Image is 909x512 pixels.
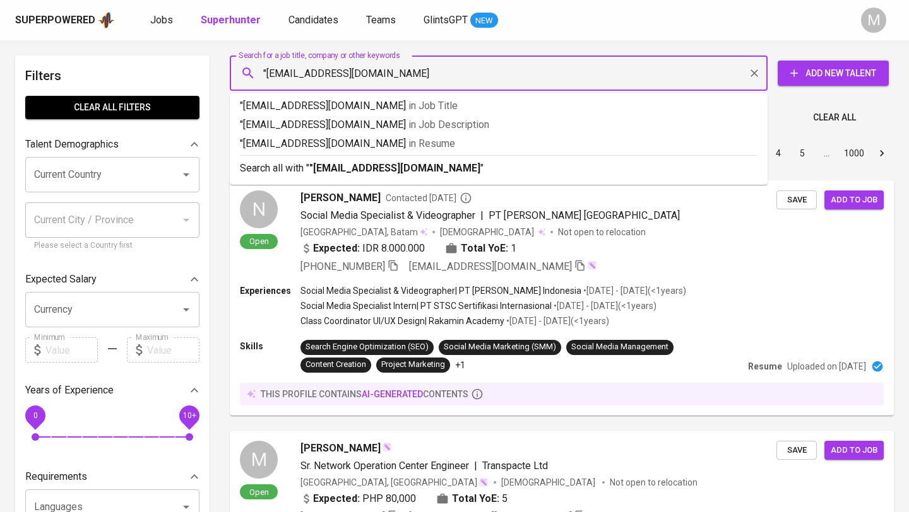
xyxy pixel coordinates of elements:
p: Experiences [240,284,300,297]
p: • [DATE] - [DATE] ( <1 years ) [552,300,656,312]
div: M [861,8,886,33]
a: Jobs [150,13,175,28]
button: Save [776,441,817,460]
div: Project Marketing [381,359,445,371]
p: +1 [455,359,465,371]
span: GlintsGPT [424,14,468,26]
div: Content Creation [306,359,366,371]
span: [PERSON_NAME] [300,441,381,456]
div: Social Media Management [571,341,668,353]
span: Add New Talent [788,66,879,81]
a: NOpen[PERSON_NAME]Contacted [DATE]Social Media Specialist & Videographer|PT [PERSON_NAME] [GEOGRA... [230,180,894,416]
span: 10+ [182,411,196,420]
input: Value [147,337,199,363]
p: Social Media Specialist & Videographer | PT [PERSON_NAME] Indonesia [300,284,581,297]
span: [DEMOGRAPHIC_DATA] [501,476,597,489]
button: Open [177,166,195,183]
span: Candidates [288,14,338,26]
img: magic_wand.svg [478,477,489,487]
div: [GEOGRAPHIC_DATA], [GEOGRAPHIC_DATA] [300,476,489,489]
div: Talent Demographics [25,132,199,157]
button: Go to next page [872,143,892,163]
span: in Resume [408,137,455,149]
p: • [DATE] - [DATE] ( <1 years ) [581,284,686,297]
button: Clear [746,64,763,82]
span: PT [PERSON_NAME] [GEOGRAPHIC_DATA] [489,209,680,221]
p: Search all with " " [240,161,757,176]
p: Skills [240,340,300,352]
p: "[EMAIL_ADDRESS][DOMAIN_NAME] [240,117,757,132]
div: M [240,441,278,479]
button: Go to page 1000 [840,143,868,163]
span: Social Media Specialist & Videographer [300,209,475,221]
p: Social Media Specialist Intern | PT STSC Sertifikasi Internasional [300,300,552,312]
p: Talent Demographics [25,137,119,152]
nav: pagination navigation [670,143,894,163]
div: [GEOGRAPHIC_DATA], Batam [300,226,427,238]
span: Transpacte Ltd [482,460,548,472]
div: IDR 8.000.000 [300,241,425,256]
p: Not open to relocation [610,476,698,489]
button: Add to job [824,190,884,210]
a: Candidates [288,13,341,28]
a: Superpoweredapp logo [15,11,115,30]
b: Superhunter [201,14,261,26]
div: Superpowered [15,13,95,28]
span: Save [783,443,811,458]
span: Save [783,193,811,207]
p: Please select a Country first [34,240,191,252]
p: Requirements [25,469,87,484]
span: [EMAIL_ADDRESS][DOMAIN_NAME] [409,260,572,272]
span: Clear All filters [35,100,189,115]
span: [DEMOGRAPHIC_DATA] [440,226,536,238]
p: this profile contains contents [261,388,468,400]
p: Not open to relocation [558,226,646,238]
button: Open [177,301,195,318]
button: Save [776,190,817,210]
img: magic_wand.svg [587,260,597,271]
a: GlintsGPT NEW [424,13,498,28]
span: 5 [502,491,508,506]
b: Expected: [313,491,360,506]
span: Open [244,487,274,497]
a: Teams [366,13,398,28]
button: Add to job [824,441,884,460]
a: Superhunter [201,13,263,28]
div: Requirements [25,464,199,489]
b: Total YoE: [461,241,508,256]
p: "[EMAIL_ADDRESS][DOMAIN_NAME] [240,136,757,151]
span: Contacted [DATE] [386,192,472,204]
span: AI-generated [362,389,423,399]
div: … [816,147,836,160]
span: [PHONE_NUMBER] [300,260,385,272]
span: | [480,208,484,223]
button: Go to page 4 [768,143,788,163]
p: Expected Salary [25,272,97,287]
span: | [474,458,477,474]
div: Social Media Marketing (SMM) [444,341,556,353]
p: Class Coordinator UI/UX Design | Rakamin Academy [300,315,504,327]
h6: Filters [25,66,199,86]
span: Open [244,236,274,247]
span: Clear All [813,110,856,125]
p: Resume [748,360,782,373]
p: Years of Experience [25,383,114,398]
b: Expected: [313,241,360,256]
button: Add New Talent [778,61,889,86]
div: Expected Salary [25,267,199,292]
div: Search Engine Optimization (SEO) [306,341,429,353]
button: Clear All [808,106,861,129]
span: Jobs [150,14,173,26]
p: "[EMAIL_ADDRESS][DOMAIN_NAME] [240,98,757,113]
b: "[EMAIL_ADDRESS][DOMAIN_NAME] [309,162,480,174]
input: Value [45,337,98,363]
span: in Job Title [408,100,458,112]
div: Years of Experience [25,378,199,403]
span: in Job Description [408,119,489,131]
button: Go to page 5 [792,143,812,163]
img: magic_wand.svg [382,442,392,452]
span: Teams [366,14,396,26]
div: N [240,190,278,228]
p: • [DATE] - [DATE] ( <1 years ) [504,315,609,327]
span: 0 [33,411,37,420]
